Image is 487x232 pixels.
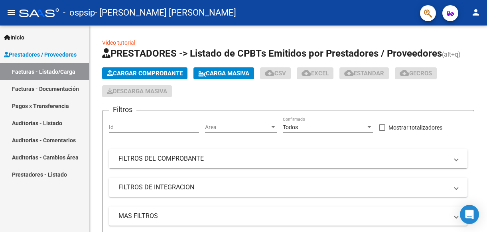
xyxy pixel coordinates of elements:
span: Estandar [344,70,384,77]
mat-icon: menu [6,8,16,17]
span: Cargar Comprobante [107,70,183,77]
button: EXCEL [297,67,333,79]
button: Estandar [339,67,389,79]
span: Carga Masiva [198,70,249,77]
mat-icon: cloud_download [344,68,354,78]
mat-icon: cloud_download [302,68,311,78]
span: Todos [283,124,298,130]
mat-panel-title: FILTROS DEL COMPROBANTE [118,154,448,163]
mat-panel-title: FILTROS DE INTEGRACION [118,183,448,192]
button: Carga Masiva [193,67,254,79]
h3: Filtros [109,104,136,115]
app-download-masive: Descarga masiva de comprobantes (adjuntos) [102,85,172,97]
span: (alt+q) [442,51,461,58]
mat-expansion-panel-header: FILTROS DEL COMPROBANTE [109,149,467,168]
span: PRESTADORES -> Listado de CPBTs Emitidos por Prestadores / Proveedores [102,48,442,59]
div: Open Intercom Messenger [460,205,479,224]
button: Descarga Masiva [102,85,172,97]
span: Mostrar totalizadores [388,123,442,132]
button: Gecros [395,67,437,79]
span: - [PERSON_NAME] [PERSON_NAME] [95,4,236,22]
a: Video tutorial [102,39,135,46]
span: EXCEL [302,70,329,77]
mat-icon: person [471,8,481,17]
span: Inicio [4,33,24,42]
mat-icon: cloud_download [400,68,409,78]
span: CSV [265,70,286,77]
span: Prestadores / Proveedores [4,50,77,59]
span: Area [205,124,270,131]
button: CSV [260,67,291,79]
span: Gecros [400,70,432,77]
mat-expansion-panel-header: FILTROS DE INTEGRACION [109,178,467,197]
mat-expansion-panel-header: MAS FILTROS [109,206,467,226]
button: Cargar Comprobante [102,67,187,79]
mat-icon: cloud_download [265,68,274,78]
span: - ospsip [63,4,95,22]
span: Descarga Masiva [107,88,167,95]
mat-panel-title: MAS FILTROS [118,212,448,220]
